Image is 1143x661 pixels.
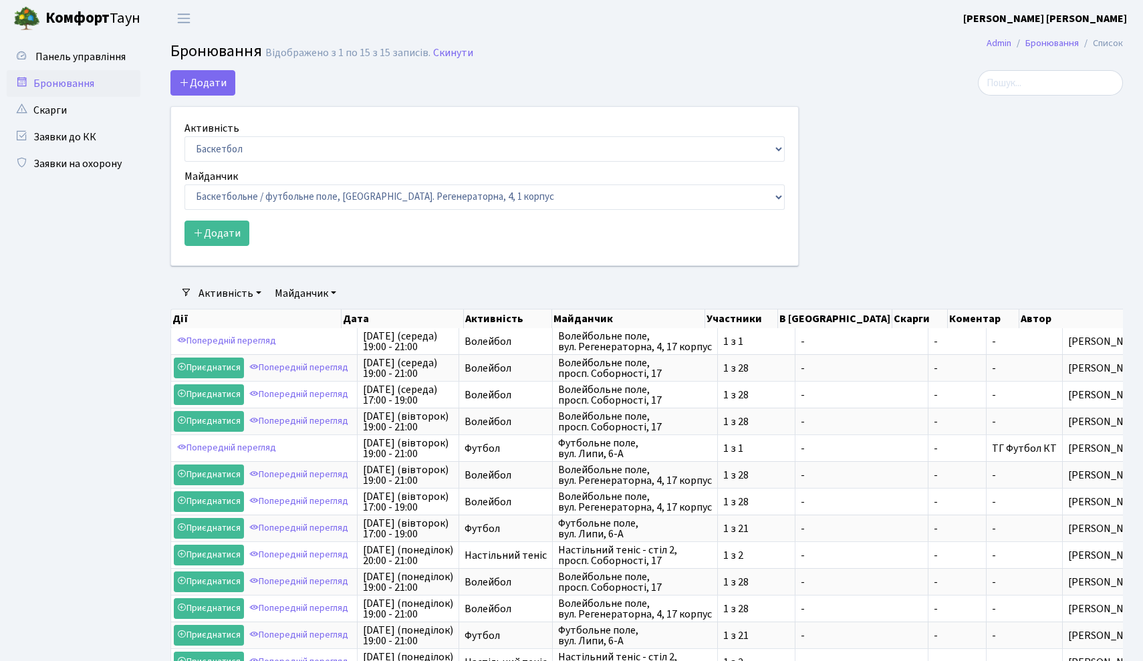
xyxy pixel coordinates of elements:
span: - [934,336,981,347]
span: Волейбольне поле, просп. Соборності, 17 [558,411,712,432]
span: Футбольне поле, вул. Липи, 6-А [558,518,712,539]
span: Волейбол [465,604,547,614]
span: - [934,470,981,481]
a: Бронювання [1025,36,1079,50]
a: Приєднатися [174,571,244,592]
span: [DATE] (вівторок) 19:00 - 21:00 [363,438,453,459]
span: - [934,363,981,374]
li: Список [1079,36,1123,51]
a: Попередній перегляд [246,384,352,405]
span: Волейбол [465,336,547,347]
b: Комфорт [45,7,110,29]
span: [DATE] (середа) 19:00 - 21:00 [363,331,453,352]
a: Приєднатися [174,384,244,405]
a: Попередній перегляд [246,545,352,565]
span: - [801,443,922,454]
nav: breadcrumb [967,29,1143,57]
span: - [801,416,922,427]
span: [DATE] (середа) 17:00 - 19:00 [363,384,453,406]
a: Заявки на охорону [7,150,140,177]
th: Коментар [948,309,1020,328]
span: Волейбол [465,416,547,427]
a: Активність [193,282,267,305]
label: Майданчик [184,168,238,184]
span: 1 з 28 [723,363,789,374]
span: Бронювання [170,39,262,63]
span: Футбол [465,443,547,454]
span: - [801,497,922,507]
label: Активність [184,120,239,136]
span: - [801,630,922,641]
span: Волейбольне поле, просп. Соборності, 17 [558,358,712,379]
span: - [801,550,922,561]
span: - [992,361,996,376]
span: [DATE] (вівторок) 17:00 - 19:00 [363,491,453,513]
span: [DATE] (вівторок) 19:00 - 21:00 [363,411,453,432]
a: Бронювання [7,70,140,97]
span: - [934,390,981,400]
th: Скарги [892,309,948,328]
span: - [801,577,922,587]
span: - [992,388,996,402]
input: Пошук... [978,70,1123,96]
span: Настільний теніс - стіл 2, просп. Соборності, 17 [558,545,712,566]
a: Попередній перегляд [246,491,352,512]
a: Попередній перегляд [246,465,352,485]
a: Скарги [7,97,140,124]
a: Попередній перегляд [246,571,352,592]
img: logo.png [13,5,40,32]
span: - [801,523,922,534]
span: Волейбол [465,390,547,400]
a: Приєднатися [174,411,244,432]
a: Попередній перегляд [246,625,352,646]
span: Волейбольне поле, просп. Соборності, 17 [558,384,712,406]
span: - [801,604,922,614]
a: Приєднатися [174,465,244,485]
span: - [992,521,996,536]
a: Попередній перегляд [174,438,279,458]
a: Admin [987,36,1011,50]
span: - [992,628,996,643]
span: Волейбол [465,363,547,374]
span: 1 з 28 [723,577,789,587]
span: Футбольне поле, вул. Липи, 6-А [558,625,712,646]
span: - [801,390,922,400]
span: - [934,577,981,587]
span: ТГ Футбол КТ [992,441,1057,456]
th: Активність [464,309,552,328]
a: [PERSON_NAME] [PERSON_NAME] [963,11,1127,27]
span: [DATE] (понеділок) 20:00 - 21:00 [363,545,453,566]
a: Майданчик [269,282,342,305]
span: [DATE] (середа) 19:00 - 21:00 [363,358,453,379]
span: 1 з 28 [723,416,789,427]
span: 1 з 1 [723,336,789,347]
span: - [934,416,981,427]
span: [DATE] (понеділок) 19:00 - 21:00 [363,571,453,593]
span: [DATE] (понеділок) 19:00 - 21:00 [363,598,453,620]
a: Попередній перегляд [246,358,352,378]
span: Волейбол [465,470,547,481]
span: - [992,575,996,589]
th: В [GEOGRAPHIC_DATA] [778,309,892,328]
div: Відображено з 1 по 15 з 15 записів. [265,47,430,59]
span: - [934,550,981,561]
a: Попередній перегляд [174,331,279,352]
button: Додати [170,70,235,96]
span: [DATE] (вівторок) 19:00 - 21:00 [363,465,453,486]
span: Волейбол [465,497,547,507]
span: Волейбольне поле, вул. Регенераторна, 4, 17 корпус [558,598,712,620]
span: - [801,363,922,374]
span: Волейбольне поле, вул. Регенераторна, 4, 17 корпус [558,331,712,352]
a: Приєднатися [174,598,244,619]
span: Волейбольне поле, вул. Регенераторна, 4, 17 корпус [558,465,712,486]
span: - [934,604,981,614]
span: Футбольне поле, вул. Липи, 6-А [558,438,712,459]
th: Дії [171,309,342,328]
span: 1 з 21 [723,630,789,641]
span: - [934,523,981,534]
span: - [934,497,981,507]
span: - [934,443,981,454]
span: - [992,334,996,349]
a: Попередній перегляд [246,411,352,432]
span: 1 з 28 [723,497,789,507]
